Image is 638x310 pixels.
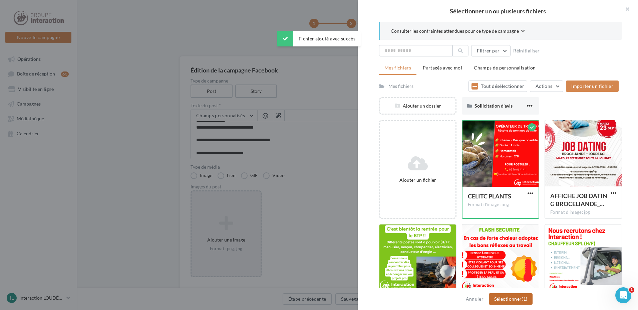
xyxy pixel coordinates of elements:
span: Mes fichiers [384,65,411,70]
div: Ajouter un dossier [380,103,455,109]
button: Réinitialiser [511,47,543,55]
button: Sélectionner(1) [489,293,533,305]
div: Format d'image: png [468,202,533,208]
button: Annuler [463,295,486,303]
span: (1) [522,296,527,302]
div: Fichier ajouté avec succès [277,31,361,46]
span: AFFICHE JOB DATING BROCELIANDE_page-0001 [550,192,607,207]
div: Format d'image: jpg [550,209,616,215]
button: Consulter les contraintes attendues pour ce type de campagne [391,27,525,36]
span: Sollicitation d'avis [474,103,513,109]
span: Partagés avec moi [423,65,462,70]
span: 1 [629,287,634,293]
span: CELITC PLANTS [468,192,511,200]
button: Importer un fichier [566,81,619,92]
span: Champs de personnalisation [474,65,536,70]
h2: Sélectionner un ou plusieurs fichiers [368,8,627,14]
span: Consulter les contraintes attendues pour ce type de campagne [391,28,519,34]
button: Filtrer par [471,45,511,56]
div: Mes fichiers [388,83,413,90]
button: Actions [530,81,563,92]
div: Ajouter un fichier [383,177,453,183]
span: Importer un fichier [571,83,613,89]
button: Tout désélectionner [468,81,527,92]
iframe: Intercom live chat [615,287,631,303]
span: Actions [536,83,552,89]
